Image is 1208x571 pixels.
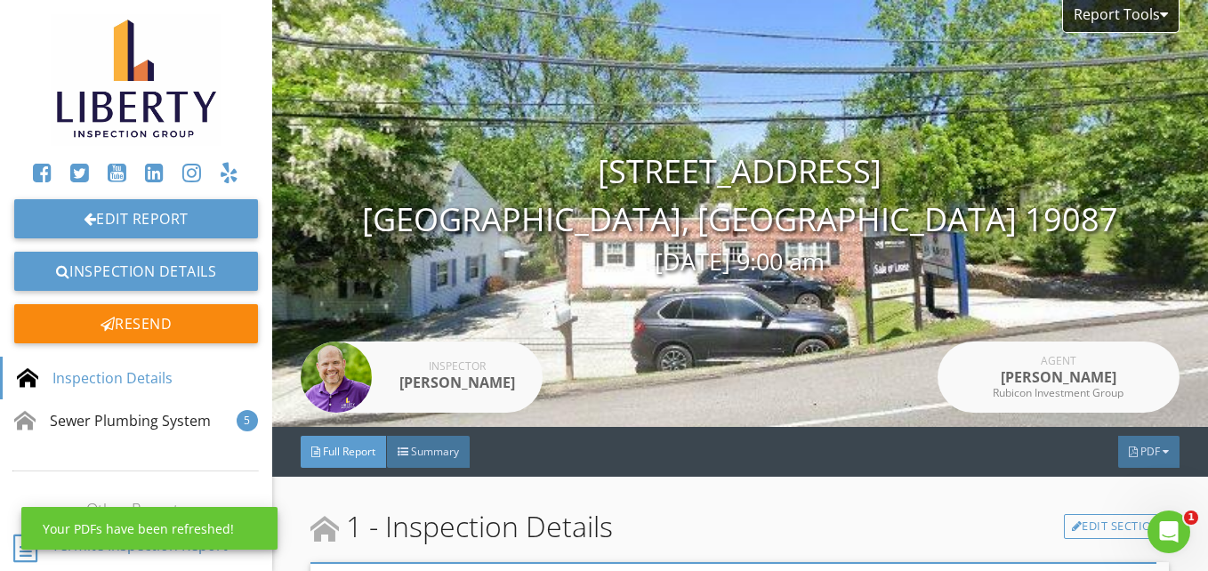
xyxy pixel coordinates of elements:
a: Inspector [PERSON_NAME] [301,342,543,413]
img: 20210805_1773.jpg [301,342,372,413]
div: 5 [237,410,258,431]
a: Edit Report [14,199,258,238]
span: 1 [1184,511,1198,525]
div: [DATE] 9:00 am [272,244,1208,280]
a: Edit Section [1064,514,1170,539]
span: Full Report [323,444,375,459]
img: Logo.jpeg [51,14,221,146]
span: Summary [411,444,459,459]
div: Agent [987,356,1130,366]
div: Your PDFs have been refreshed! [43,519,234,538]
span: PDF [1140,444,1160,459]
div: Resend [14,304,258,343]
iframe: Intercom live chat [1148,511,1190,553]
span: 1 - Inspection Details [310,505,613,548]
div: [PERSON_NAME] [386,372,528,393]
a: Termite Inspection Report [13,527,258,571]
a: Inspection Details [14,252,258,291]
div: Sewer Plumbing System [14,410,211,431]
div: Inspection Details [17,367,173,389]
div: Rubicon Investment Group [987,388,1130,398]
div: [STREET_ADDRESS] [GEOGRAPHIC_DATA], [GEOGRAPHIC_DATA] 19087 [272,148,1208,280]
div: Inspector [386,361,528,372]
div: [PERSON_NAME] [987,366,1130,388]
